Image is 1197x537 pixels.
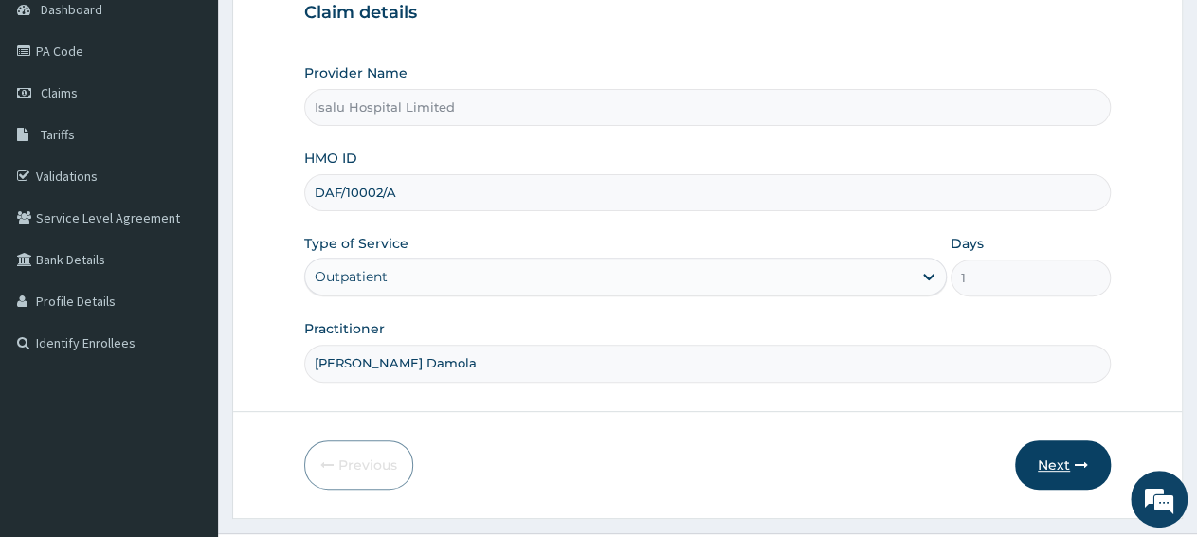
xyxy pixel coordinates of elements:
[304,3,1111,24] h3: Claim details
[110,152,262,344] span: We're online!
[304,174,1111,211] input: Enter HMO ID
[35,95,77,142] img: d_794563401_company_1708531726252_794563401
[315,267,388,286] div: Outpatient
[304,440,413,490] button: Previous
[9,346,361,412] textarea: Type your message and hit 'Enter'
[304,345,1111,382] input: Enter Name
[311,9,356,55] div: Minimize live chat window
[41,84,78,101] span: Claims
[304,149,357,168] label: HMO ID
[304,63,408,82] label: Provider Name
[41,1,102,18] span: Dashboard
[99,106,318,131] div: Chat with us now
[951,234,984,253] label: Days
[41,126,75,143] span: Tariffs
[304,234,408,253] label: Type of Service
[304,319,385,338] label: Practitioner
[1015,440,1111,490] button: Next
